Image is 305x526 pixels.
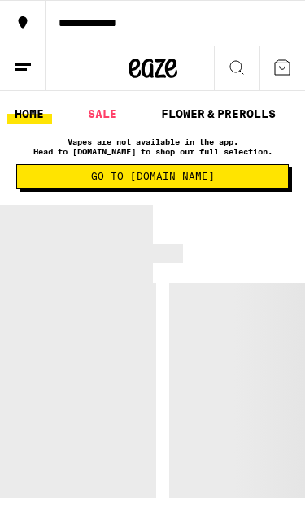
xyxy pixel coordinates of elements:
[80,104,125,124] a: SALE
[91,172,215,181] span: Go to [DOMAIN_NAME]
[16,137,289,156] p: Vapes are not available in the app. Head to [DOMAIN_NAME] to shop our full selection.
[16,164,289,189] button: Go to [DOMAIN_NAME]
[153,104,284,124] a: FLOWER & PREROLLS
[7,104,52,124] a: HOME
